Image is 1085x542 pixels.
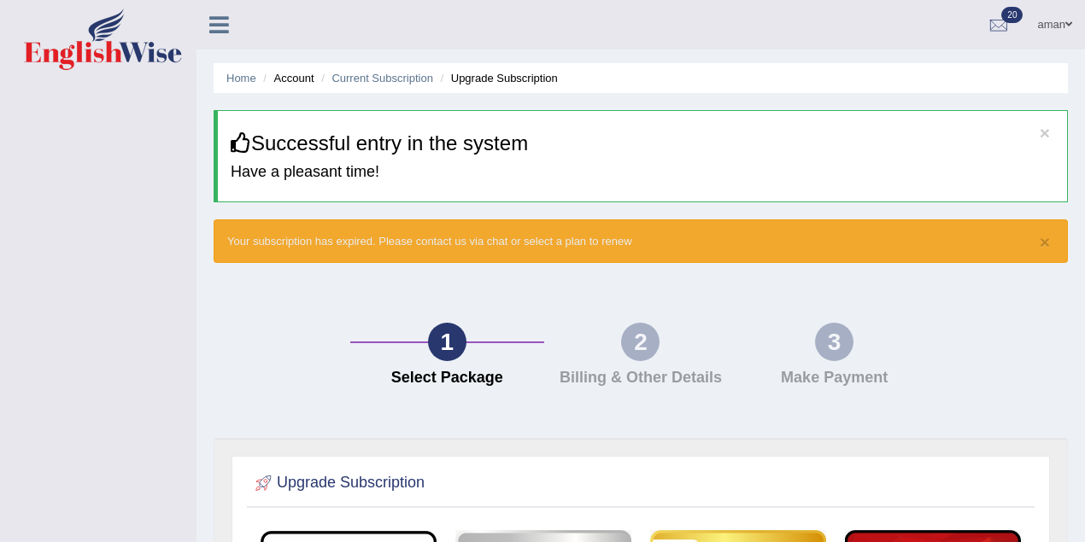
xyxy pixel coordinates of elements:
h4: Make Payment [746,370,923,387]
h3: Successful entry in the system [231,132,1054,154]
h2: Upgrade Subscription [251,470,425,496]
a: Home [226,72,256,85]
a: Current Subscription [331,72,433,85]
h4: Select Package [359,370,536,387]
li: Account [259,70,314,86]
button: × [1040,233,1050,251]
h4: Have a pleasant time! [231,164,1054,181]
div: 3 [815,323,853,361]
div: 1 [428,323,466,361]
span: 20 [1001,7,1023,23]
h4: Billing & Other Details [553,370,730,387]
div: 2 [621,323,660,361]
button: × [1040,124,1050,142]
div: Your subscription has expired. Please contact us via chat or select a plan to renew [214,219,1068,263]
li: Upgrade Subscription [437,70,558,86]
